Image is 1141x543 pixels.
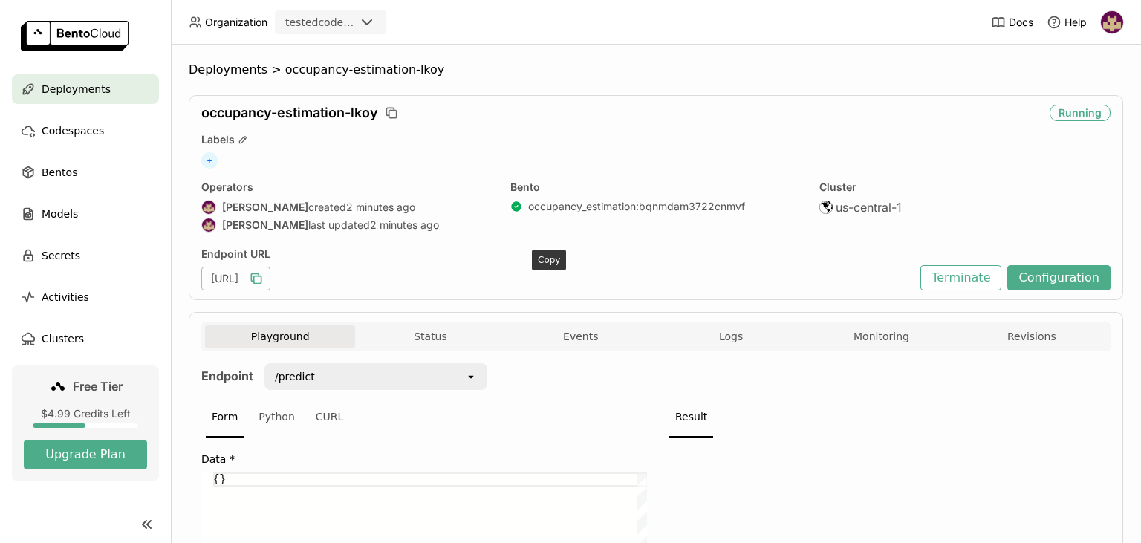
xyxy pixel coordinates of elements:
div: Operators [201,181,493,194]
img: Hélio Júnior [202,201,215,214]
div: Running [1050,105,1111,121]
div: Cluster [819,181,1111,194]
input: Selected testedcodeployment. [357,16,358,30]
span: Bentos [42,163,77,181]
button: Playground [205,325,355,348]
img: Hélio Júnior [202,218,215,232]
a: occupancy_estimation:bqnmdam3722cnmvf [528,200,745,213]
button: Upgrade Plan [24,440,147,469]
nav: Breadcrumbs navigation [189,62,1123,77]
span: Help [1064,16,1087,29]
span: {} [213,473,226,485]
button: Status [355,325,505,348]
span: Models [42,205,78,223]
span: us-central-1 [836,200,902,215]
span: 2 minutes ago [346,201,415,214]
span: occupancy-estimation-lkoy [285,62,445,77]
a: Free Tier$4.99 Credits LeftUpgrade Plan [12,365,159,481]
button: Events [506,325,656,348]
svg: open [465,371,477,383]
a: Bentos [12,157,159,187]
div: Labels [201,133,1111,146]
span: 2 minutes ago [370,218,439,232]
div: CURL [310,397,350,438]
img: Hélio Júnior [1101,11,1123,33]
button: Monitoring [806,325,956,348]
div: Copy [532,250,566,270]
span: > [267,62,285,77]
span: occupancy-estimation-lkoy [201,105,378,121]
div: /predict [275,369,315,384]
button: Configuration [1007,265,1111,290]
strong: [PERSON_NAME] [222,201,308,214]
div: Bento [510,181,802,194]
span: Deployments [42,80,111,98]
span: Free Tier [73,379,123,394]
span: Docs [1009,16,1033,29]
a: Deployments [12,74,159,104]
a: Models [12,199,159,229]
strong: [PERSON_NAME] [222,218,308,232]
div: created [201,200,493,215]
div: Result [669,397,713,438]
div: testedcodeployment [285,15,355,30]
button: Revisions [957,325,1107,348]
span: Codespaces [42,122,104,140]
a: Docs [991,15,1033,30]
button: Terminate [920,265,1001,290]
span: + [201,152,218,169]
div: Python [253,397,301,438]
img: logo [21,21,129,51]
span: Activities [42,288,89,306]
strong: Endpoint [201,368,253,383]
a: Codespaces [12,116,159,146]
span: Clusters [42,330,84,348]
span: Secrets [42,247,80,264]
div: last updated [201,218,493,233]
div: [URL] [201,267,270,290]
div: Endpoint URL [201,247,913,261]
label: Data * [201,453,647,465]
a: Activities [12,282,159,312]
span: Logs [719,330,743,343]
span: Organization [205,16,267,29]
div: Form [206,397,244,438]
div: $4.99 Credits Left [24,407,147,420]
a: Clusters [12,324,159,354]
span: Deployments [189,62,267,77]
a: Secrets [12,241,159,270]
input: Selected /predict. [316,369,318,384]
div: Help [1047,15,1087,30]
